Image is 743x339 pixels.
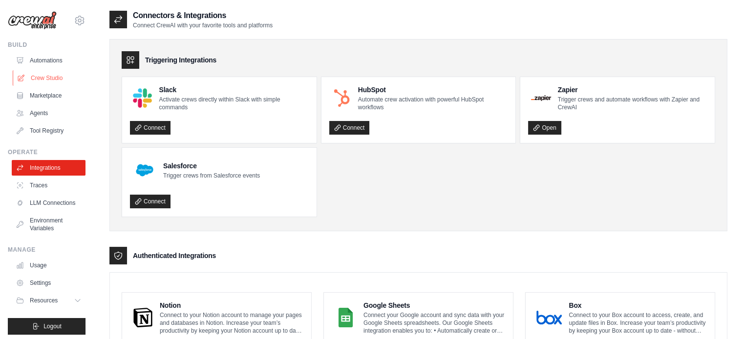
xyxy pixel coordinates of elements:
p: Trigger crews and automate workflows with Zapier and CrewAI [558,96,707,111]
a: Open [528,121,561,135]
h4: Salesforce [163,161,260,171]
span: Resources [30,297,58,304]
a: Automations [12,53,85,68]
p: Automate crew activation with powerful HubSpot workflows [358,96,508,111]
div: Manage [8,246,85,254]
a: Connect [329,121,370,135]
p: Activate crews directly within Slack with simple commands [159,96,308,111]
a: LLM Connections [12,195,85,211]
img: Box Logo [536,308,562,327]
h4: Box [569,300,707,310]
p: Connect your Google account and sync data with your Google Sheets spreadsheets. Our Google Sheets... [363,311,505,335]
p: Connect to your Box account to access, create, and update files in Box. Increase your team’s prod... [569,311,707,335]
img: Google Sheets Logo [335,308,357,327]
button: Logout [8,318,85,335]
h4: Notion [160,300,303,310]
h2: Connectors & Integrations [133,10,273,21]
a: Crew Studio [13,70,86,86]
button: Resources [12,293,85,308]
h4: Slack [159,85,308,95]
div: Operate [8,148,85,156]
p: Trigger crews from Salesforce events [163,172,260,179]
div: Build [8,41,85,49]
img: Logo [8,11,57,30]
img: Slack Logo [133,88,152,107]
p: Connect to your Notion account to manage your pages and databases in Notion. Increase your team’s... [160,311,303,335]
h3: Triggering Integrations [145,55,216,65]
a: Marketplace [12,88,85,103]
img: Notion Logo [133,308,153,327]
p: Connect CrewAI with your favorite tools and platforms [133,21,273,29]
a: Integrations [12,160,85,176]
a: Settings [12,275,85,291]
a: Usage [12,258,85,273]
a: Environment Variables [12,213,85,236]
h4: Zapier [558,85,707,95]
a: Traces [12,178,85,193]
img: Salesforce Logo [133,159,156,182]
span: Logout [43,322,62,330]
a: Tool Registry [12,123,85,139]
a: Connect [130,121,170,135]
h4: Google Sheets [363,300,505,310]
img: HubSpot Logo [332,88,351,107]
h4: HubSpot [358,85,508,95]
a: Agents [12,105,85,121]
img: Zapier Logo [531,95,551,101]
a: Connect [130,195,170,208]
h3: Authenticated Integrations [133,251,216,260]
